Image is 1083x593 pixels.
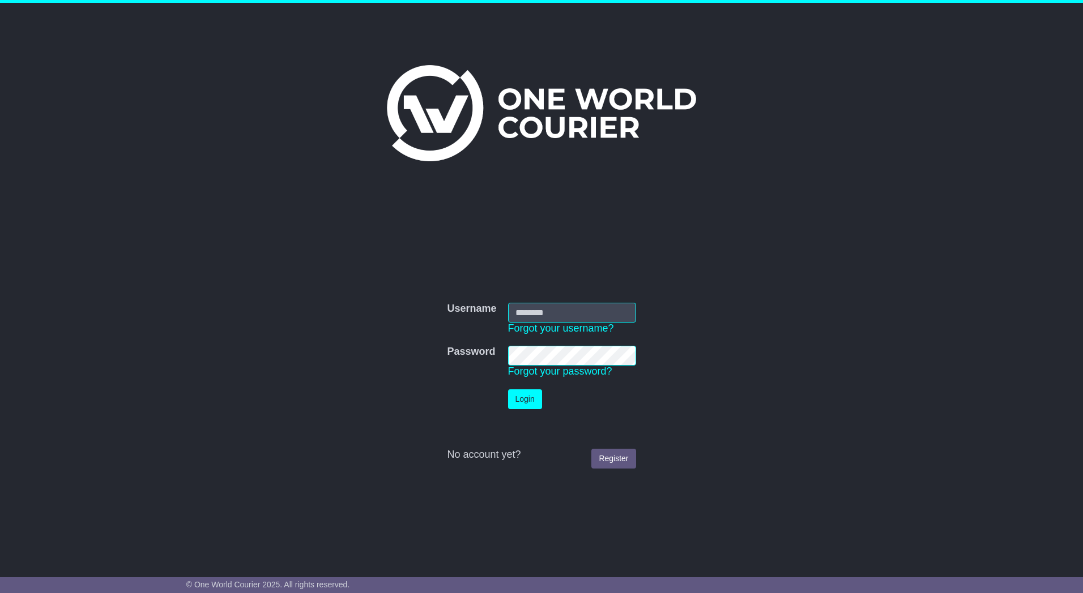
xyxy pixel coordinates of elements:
img: One World [387,65,696,161]
a: Forgot your password? [508,366,612,377]
span: © One World Courier 2025. All rights reserved. [186,580,350,589]
button: Login [508,389,542,409]
label: Password [447,346,495,358]
label: Username [447,303,496,315]
div: No account yet? [447,449,636,461]
a: Register [591,449,636,469]
a: Forgot your username? [508,323,614,334]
